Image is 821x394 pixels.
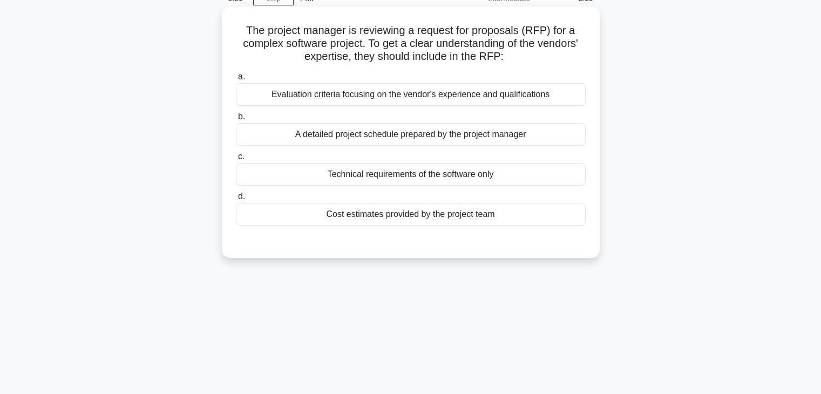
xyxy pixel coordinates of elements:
span: a. [238,72,245,81]
div: A detailed project schedule prepared by the project manager [236,123,586,146]
span: d. [238,192,245,201]
span: c. [238,152,245,161]
div: Cost estimates provided by the project team [236,203,586,226]
span: b. [238,112,245,121]
h5: The project manager is reviewing a request for proposals (RFP) for a complex software project. To... [235,24,587,64]
div: Technical requirements of the software only [236,163,586,186]
div: Evaluation criteria focusing on the vendor's experience and qualifications [236,83,586,106]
